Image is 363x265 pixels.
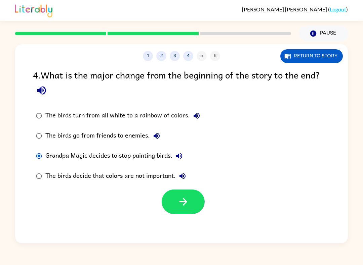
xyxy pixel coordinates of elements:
[45,129,163,143] div: The birds go from friends to enemies.
[15,3,52,17] img: Literably
[176,169,189,183] button: The birds decide that colors are not important.
[330,6,346,12] a: Logout
[143,51,153,61] button: 1
[45,169,189,183] div: The birds decide that colors are not important.
[299,26,348,41] button: Pause
[156,51,166,61] button: 2
[45,109,203,122] div: The birds turn from all white to a rainbow of colors.
[190,109,203,122] button: The birds turn from all white to a rainbow of colors.
[170,51,180,61] button: 3
[172,149,186,163] button: Grandpa Magic decides to stop painting birds.
[242,6,328,12] span: [PERSON_NAME] [PERSON_NAME]
[45,149,186,163] div: Grandpa Magic decides to stop painting birds.
[183,51,193,61] button: 4
[242,6,348,12] div: ( )
[33,68,330,99] div: 4 . What is the major change from the beginning of the story to the end?
[150,129,163,143] button: The birds go from friends to enemies.
[280,49,343,63] button: Return to story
